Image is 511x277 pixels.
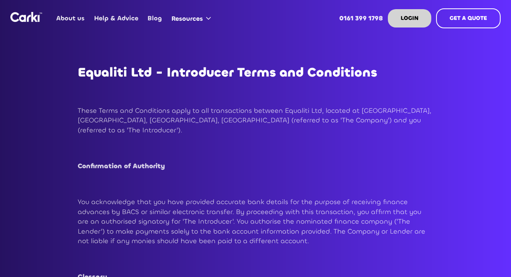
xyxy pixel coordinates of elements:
strong: Confirmation of Authority [78,162,165,171]
p: You acknowledge that you have provided accurate bank details for the purpose of receiving finance... [78,197,433,246]
a: GET A QUOTE [436,8,501,28]
a: Help & Advice [89,3,143,34]
p: These Terms and Conditions apply to all transactions between Equaliti Ltd, located at [GEOGRAPHIC... [78,106,433,135]
strong: LOGIN [401,14,419,22]
div: Resources [171,14,203,23]
strong: Equaliti Ltd - Introducer Terms and Conditions [78,64,377,81]
a: 0161 399 1798 [335,3,388,34]
strong: 0161 399 1798 [339,14,383,22]
a: About us [52,3,89,34]
a: LOGIN [388,9,431,28]
img: Logo [10,12,42,22]
a: Blog [143,3,167,34]
strong: GET A QUOTE [450,14,487,22]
